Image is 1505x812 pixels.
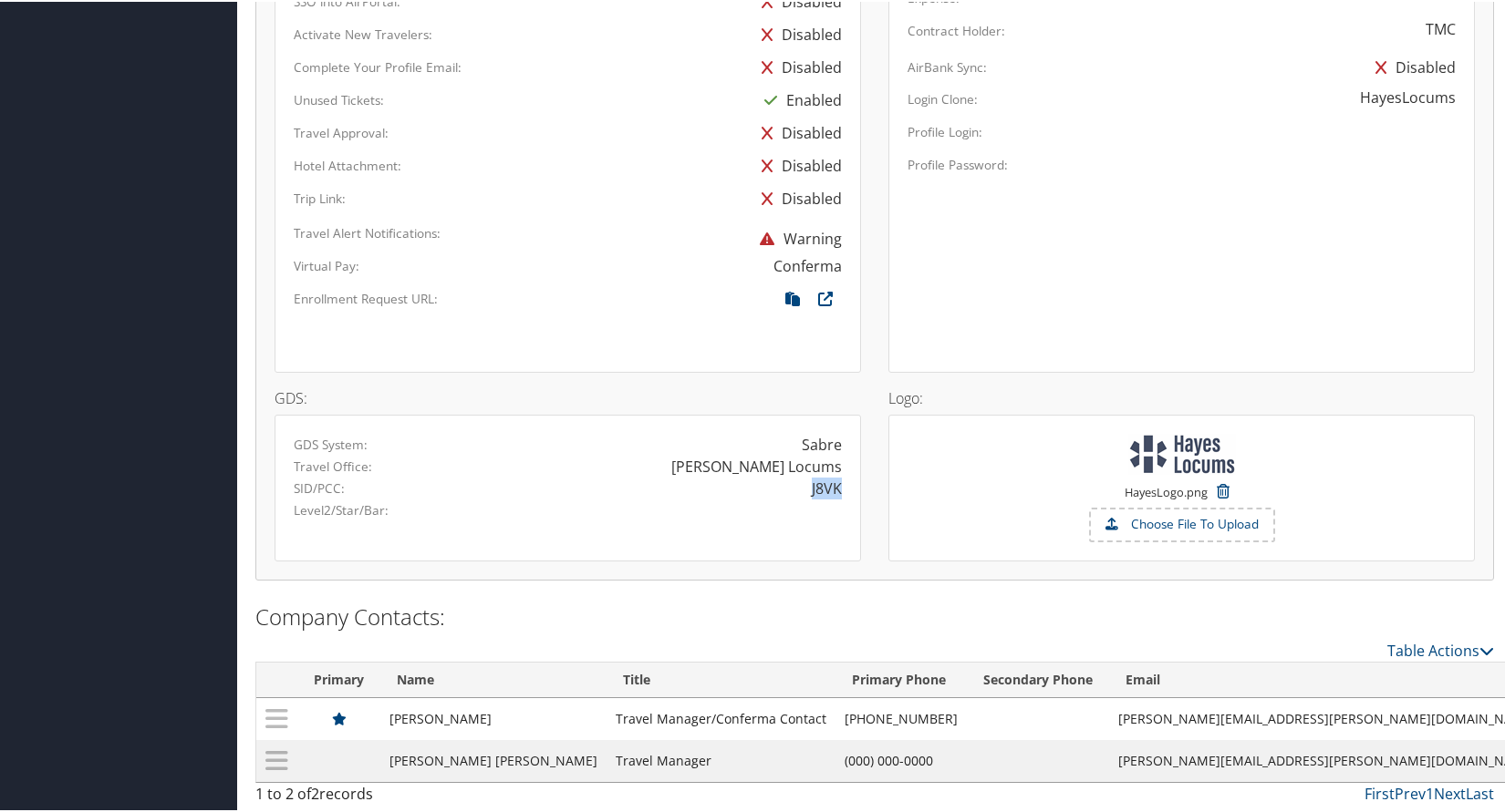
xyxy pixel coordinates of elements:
[1387,639,1494,659] a: Table Actions
[294,89,384,108] label: Unused Tickets:
[908,20,1005,38] label: Contract Holder:
[294,57,462,75] label: Complete Your Profile Email:
[755,82,842,115] div: Enabled
[1434,782,1466,802] a: Next
[1365,782,1395,802] a: First
[294,155,401,173] label: Hotel Attachment:
[297,661,380,696] th: Primary
[773,253,842,275] div: Conferma
[752,16,842,49] div: Disabled
[607,696,836,738] td: Travel Manager/Conferma Contact
[1366,49,1456,82] div: Disabled
[255,781,545,812] div: 1 to 2 of records
[294,24,432,42] label: Activate New Travelers:
[1128,432,1236,473] img: HayesLogo.png
[908,154,1008,172] label: Profile Password:
[1091,508,1273,539] label: Choose File To Upload
[888,389,1475,404] h4: Logo:
[1360,85,1456,107] div: HayesLocums
[908,121,982,139] label: Profile Login:
[380,696,607,738] td: [PERSON_NAME]
[752,148,842,180] div: Disabled
[294,456,372,474] label: Travel Office:
[752,180,842,213] div: Disabled
[607,738,836,780] td: Travel Manager
[671,454,842,476] div: [PERSON_NAME] Locums
[802,432,842,454] div: Sabre
[1426,16,1456,38] div: TMC
[294,499,389,518] label: Level2/Star/Bar:
[311,782,319,802] span: 2
[836,696,967,738] td: [PHONE_NUMBER]
[380,661,607,696] th: Name
[752,115,842,148] div: Disabled
[1395,782,1426,802] a: Prev
[908,88,978,107] label: Login Clone:
[812,476,842,498] div: J8VK
[294,188,346,206] label: Trip Link:
[836,661,967,696] th: Primary Phone
[294,288,438,306] label: Enrollment Request URL:
[1466,782,1494,802] a: Last
[836,738,967,780] td: (000) 000-0000
[380,738,607,780] td: [PERSON_NAME] [PERSON_NAME]
[752,49,842,82] div: Disabled
[751,227,842,247] span: Warning
[294,222,441,241] label: Travel Alert Notifications:
[607,661,836,696] th: Title
[294,478,345,496] label: SID/PCC:
[294,434,368,452] label: GDS System:
[1125,482,1208,517] small: HayesLogo.png
[294,255,359,273] label: Virtual Pay:
[1426,782,1434,802] a: 1
[908,57,987,75] label: AirBank Sync:
[255,600,1494,631] h2: Company Contacts:
[294,122,389,140] label: Travel Approval:
[967,661,1109,696] th: Secondary Phone
[275,389,861,404] h4: GDS:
